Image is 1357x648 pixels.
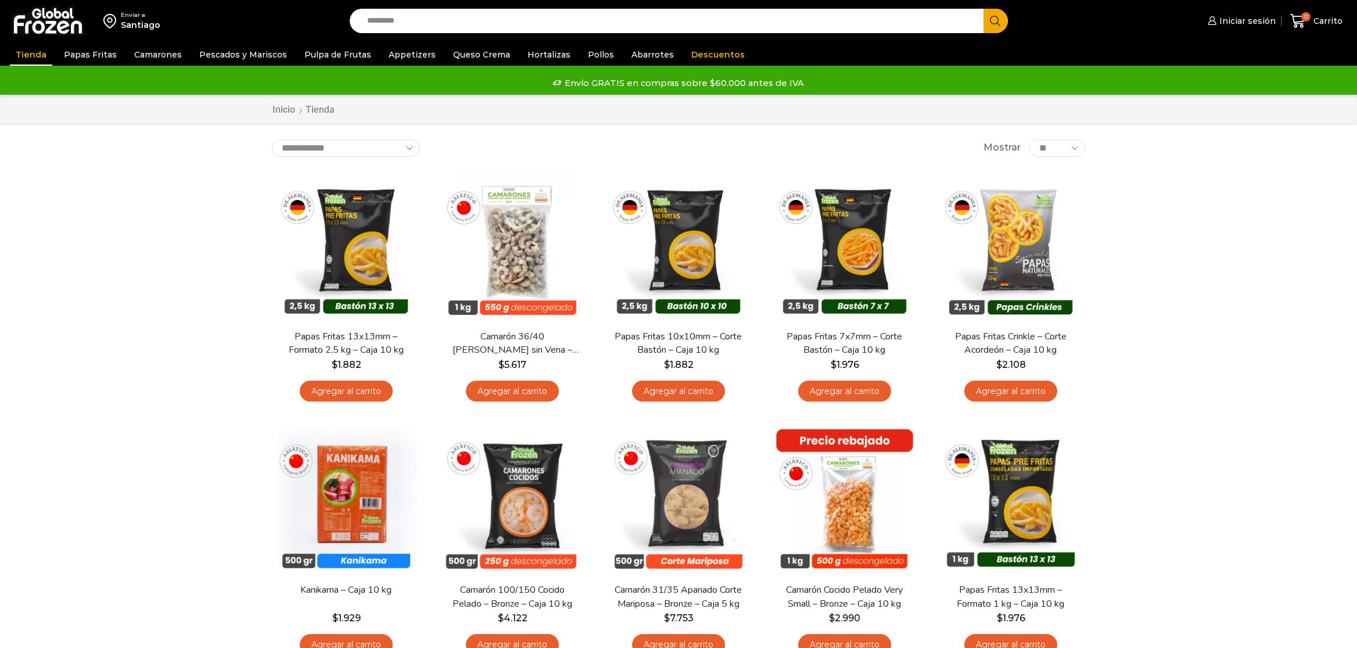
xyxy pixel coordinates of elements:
[498,359,526,370] bdi: 5.617
[498,613,527,624] bdi: 4.122
[272,103,335,117] nav: Breadcrumb
[664,613,694,624] bdi: 7.753
[121,19,160,31] div: Santiago
[498,613,504,624] span: $
[383,44,441,66] a: Appetizers
[332,613,338,624] span: $
[944,330,1078,357] a: Papas Fritas Crinkle – Corte Acordeón – Caja 10 kg
[447,44,516,66] a: Queso Crema
[1287,8,1345,35] a: 0 Carrito
[272,139,420,157] select: Pedido de la tienda
[829,613,835,624] span: $
[10,44,52,66] a: Tienda
[193,44,293,66] a: Pescados y Mariscos
[632,381,725,402] a: Agregar al carrito: “Papas Fritas 10x10mm - Corte Bastón - Caja 10 kg”
[983,141,1021,155] span: Mostrar
[466,381,559,402] a: Agregar al carrito: “Camarón 36/40 Crudo Pelado sin Vena - Bronze - Caja 10 kg”
[332,359,361,370] bdi: 1.882
[944,583,1078,610] a: Papas Fritas 13x13mm – Formato 1 kg – Caja 10 kg
[626,44,680,66] a: Abarrotes
[1216,15,1276,27] span: Iniciar sesión
[664,359,694,370] bdi: 1.882
[306,104,335,115] h1: Tienda
[664,613,670,624] span: $
[829,613,860,624] bdi: 2.990
[612,330,745,357] a: Papas Fritas 10x10mm – Corte Bastón – Caja 10 kg
[332,359,338,370] span: $
[664,359,670,370] span: $
[778,583,911,610] a: Camarón Cocido Pelado Very Small – Bronze – Caja 10 kg
[997,613,1003,624] span: $
[279,583,413,597] a: Kanikama – Caja 10 kg
[58,44,123,66] a: Papas Fritas
[798,381,891,402] a: Agregar al carrito: “Papas Fritas 7x7mm - Corte Bastón - Caja 10 kg”
[983,9,1008,33] button: Search button
[272,103,296,117] a: Inicio
[996,359,1002,370] span: $
[446,330,579,357] a: Camarón 36/40 [PERSON_NAME] sin Vena – Bronze – Caja 10 kg
[279,330,413,357] a: Papas Fritas 13x13mm – Formato 2,5 kg – Caja 10 kg
[128,44,188,66] a: Camarones
[1205,9,1276,33] a: Iniciar sesión
[997,613,1025,624] bdi: 1.976
[582,44,620,66] a: Pollos
[831,359,837,370] span: $
[1301,12,1311,22] span: 0
[103,11,121,31] img: address-field-icon.svg
[831,359,859,370] bdi: 1.976
[498,359,504,370] span: $
[964,381,1057,402] a: Agregar al carrito: “Papas Fritas Crinkle - Corte Acordeón - Caja 10 kg”
[612,583,745,610] a: Camarón 31/35 Apanado Corte Mariposa – Bronze – Caja 5 kg
[332,613,361,624] bdi: 1.929
[996,359,1026,370] bdi: 2.108
[299,44,377,66] a: Pulpa de Frutas
[446,583,579,610] a: Camarón 100/150 Cocido Pelado – Bronze – Caja 10 kg
[685,44,751,66] a: Descuentos
[300,381,393,402] a: Agregar al carrito: “Papas Fritas 13x13mm - Formato 2,5 kg - Caja 10 kg”
[121,11,160,19] div: Enviar a
[522,44,576,66] a: Hortalizas
[1311,15,1342,27] span: Carrito
[778,330,911,357] a: Papas Fritas 7x7mm – Corte Bastón – Caja 10 kg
